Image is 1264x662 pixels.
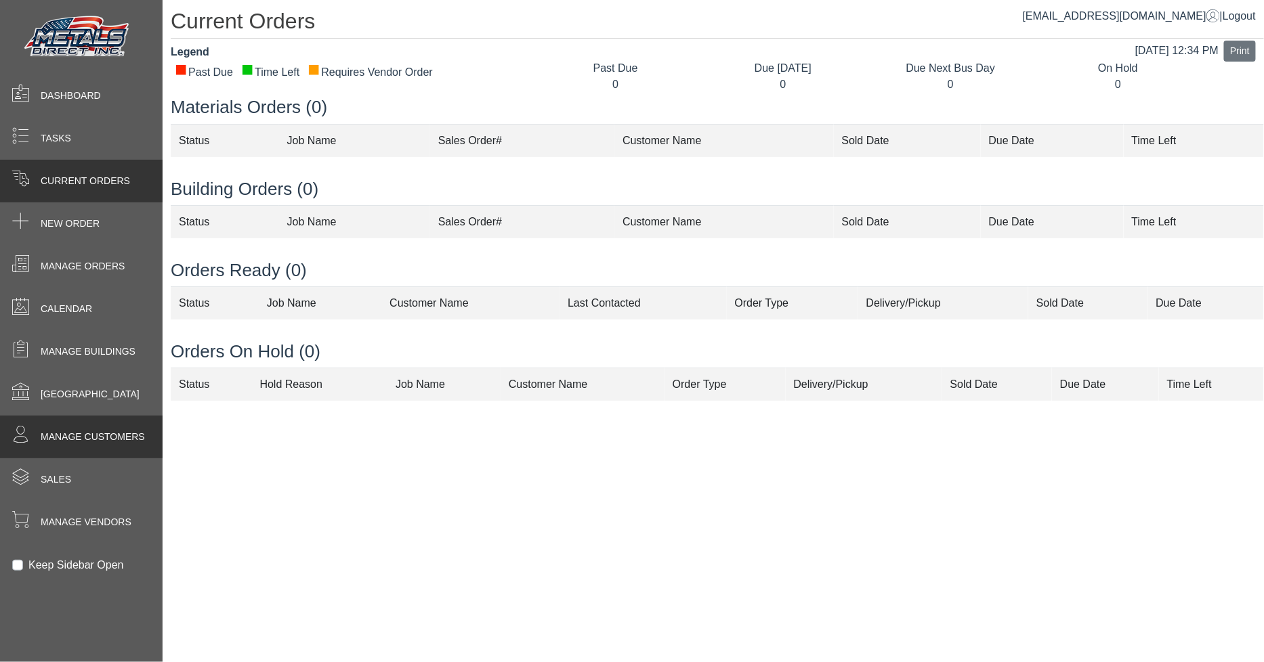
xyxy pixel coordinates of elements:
[279,124,430,157] td: Job Name
[171,260,1264,281] h3: Orders Ready (0)
[381,286,560,319] td: Customer Name
[171,205,279,238] td: Status
[279,205,430,238] td: Job Name
[834,124,981,157] td: Sold Date
[981,205,1124,238] td: Due Date
[430,124,614,157] td: Sales Order#
[1124,124,1264,157] td: Time Left
[542,76,689,93] div: 0
[877,76,1024,93] div: 0
[171,368,251,401] td: Status
[171,8,1264,39] h1: Current Orders
[171,124,279,157] td: Status
[41,345,135,359] span: Manage Buildings
[171,286,259,319] td: Status
[20,12,135,62] img: Metals Direct Inc Logo
[241,64,299,81] div: Time Left
[308,64,320,74] div: ■
[175,64,187,74] div: ■
[171,97,1264,118] h3: Materials Orders (0)
[614,124,833,157] td: Customer Name
[171,179,1264,200] h3: Building Orders (0)
[251,368,387,401] td: Hold Reason
[1023,8,1256,24] div: |
[1147,286,1264,319] td: Due Date
[308,64,433,81] div: Requires Vendor Order
[560,286,726,319] td: Last Contacted
[41,89,101,103] span: Dashboard
[786,368,942,401] td: Delivery/Pickup
[709,76,856,93] div: 0
[1028,286,1147,319] td: Sold Date
[171,341,1264,362] h3: Orders On Hold (0)
[41,174,130,188] span: Current Orders
[28,557,124,573] label: Keep Sidebar Open
[877,60,1024,76] div: Due Next Bus Day
[709,60,856,76] div: Due [DATE]
[387,368,501,401] td: Job Name
[41,430,145,444] span: Manage Customers
[171,46,209,58] strong: Legend
[1023,10,1220,22] a: [EMAIL_ADDRESS][DOMAIN_NAME]
[665,368,786,401] td: Order Type
[727,286,858,319] td: Order Type
[241,64,253,74] div: ■
[542,60,689,76] div: Past Due
[1135,45,1219,56] span: [DATE] 12:34 PM
[430,205,614,238] td: Sales Order#
[259,286,381,319] td: Job Name
[41,259,125,273] span: Manage Orders
[1045,76,1192,93] div: 0
[1052,368,1159,401] td: Due Date
[1159,368,1264,401] td: Time Left
[858,286,1028,319] td: Delivery/Pickup
[41,472,71,487] span: Sales
[41,515,131,529] span: Manage Vendors
[981,124,1124,157] td: Due Date
[1124,205,1264,238] td: Time Left
[41,131,71,146] span: Tasks
[1223,10,1256,22] span: Logout
[614,205,833,238] td: Customer Name
[41,302,92,316] span: Calendar
[175,64,233,81] div: Past Due
[1045,60,1192,76] div: On Hold
[942,368,1052,401] td: Sold Date
[41,387,140,401] span: [GEOGRAPHIC_DATA]
[1224,41,1256,62] button: Print
[834,205,981,238] td: Sold Date
[41,217,100,231] span: New Order
[501,368,665,401] td: Customer Name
